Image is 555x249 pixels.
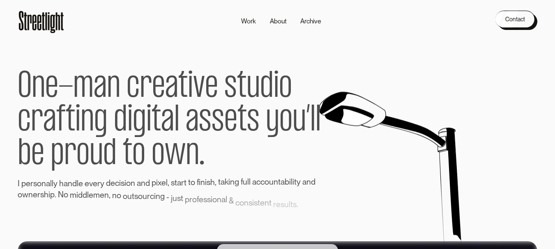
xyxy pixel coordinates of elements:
[64,189,68,201] span: o
[171,177,175,189] span: s
[177,177,181,189] span: a
[138,190,143,203] span: o
[205,70,218,104] span: e
[281,199,284,211] span: s
[269,197,272,209] span: t
[270,16,287,26] div: About
[178,70,188,104] span: t
[146,104,152,137] span: i
[188,70,193,104] span: i
[189,194,192,206] span: r
[199,176,200,189] span: i
[294,15,329,29] a: Archive
[203,194,207,206] span: s
[212,104,224,137] span: s
[171,192,173,205] span: j
[147,190,150,203] span: r
[77,178,78,190] span: l
[154,190,156,203] span: i
[495,10,534,27] a: Contact
[26,178,30,190] span: e
[188,177,191,189] span: t
[109,189,111,201] span: ,
[228,176,230,189] span: i
[83,189,87,201] span: d
[76,137,90,171] span: o
[161,104,174,137] span: a
[18,189,22,201] span: o
[152,70,165,104] span: e
[230,176,235,189] span: n
[103,137,117,171] span: d
[310,104,315,137] span: l
[141,177,145,190] span: n
[276,199,281,211] span: e
[166,177,168,190] span: l
[89,189,93,201] span: e
[278,176,281,189] span: t
[50,189,55,201] span: p
[152,104,161,137] span: t
[18,70,32,104] span: O
[229,195,234,207] span: &
[241,176,243,189] span: f
[45,70,58,104] span: e
[48,189,50,201] span: i
[66,104,75,137] span: t
[37,189,40,201] span: r
[260,197,265,209] span: e
[131,178,135,190] span: n
[73,70,94,104] span: m
[121,178,124,190] span: s
[247,104,260,137] span: s
[210,176,215,189] span: h
[181,192,183,205] span: t
[76,189,78,201] span: i
[212,194,217,206] span: o
[46,178,50,190] span: a
[143,190,147,203] span: u
[156,190,160,203] span: n
[284,199,289,211] span: u
[58,189,64,201] span: N
[78,178,83,190] span: e
[185,194,189,206] span: p
[100,178,104,190] span: y
[181,177,184,189] span: r
[53,178,58,190] span: y
[119,178,121,190] span: i
[166,191,169,203] span: -
[137,177,141,190] span: a
[289,199,290,211] span: l
[306,104,310,137] span: ’
[235,176,239,189] span: g
[241,16,256,26] div: Work
[244,197,249,209] span: n
[30,178,33,190] span: r
[59,178,64,190] span: h
[237,70,246,104] span: t
[44,189,48,201] span: h
[205,176,207,189] span: i
[111,178,115,190] span: e
[112,190,117,202] span: n
[247,176,249,189] span: l
[43,104,56,137] span: a
[224,104,237,137] span: e
[168,177,169,190] span: ,
[240,197,244,209] span: o
[93,178,97,190] span: e
[263,15,294,29] a: About
[292,176,294,189] span: i
[22,189,28,201] span: w
[68,178,72,190] span: n
[64,137,76,171] span: r
[106,178,111,190] span: d
[94,104,108,137] span: g
[200,176,205,189] span: n
[33,189,37,201] span: e
[265,197,269,209] span: n
[290,199,293,211] span: t
[123,190,127,203] span: o
[160,190,165,203] span: g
